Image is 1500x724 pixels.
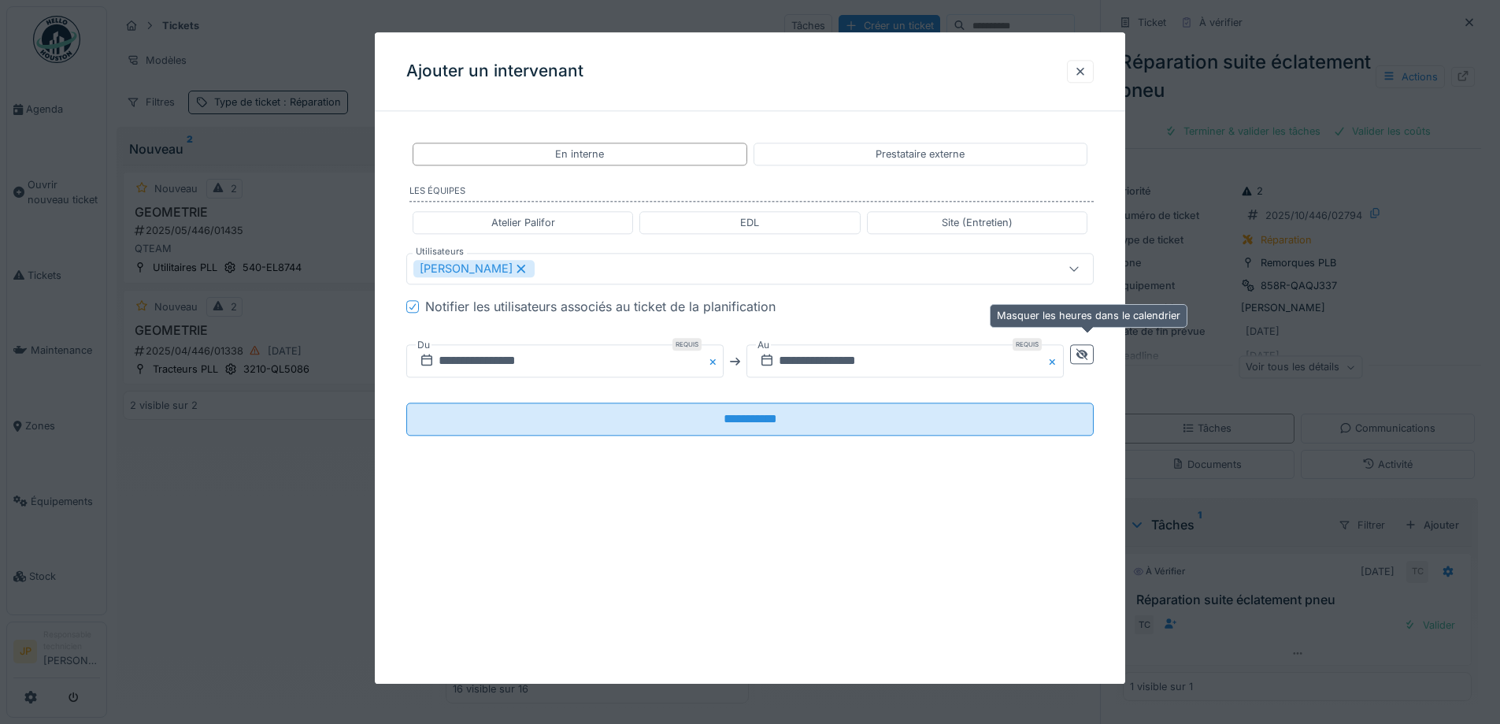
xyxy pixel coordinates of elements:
[740,215,759,230] div: EDL
[491,215,555,230] div: Atelier Palifor
[876,147,965,162] div: Prestataire externe
[990,304,1187,327] div: Masquer les heures dans le calendrier
[416,337,431,355] label: Du
[1013,339,1042,351] div: Requis
[706,345,724,378] button: Close
[413,261,535,278] div: [PERSON_NAME]
[555,147,604,162] div: En interne
[942,215,1013,230] div: Site (Entretien)
[756,337,771,355] label: Au
[672,339,702,351] div: Requis
[413,246,467,259] label: Utilisateurs
[409,185,1094,202] label: Les équipes
[1046,345,1064,378] button: Close
[406,61,583,81] h3: Ajouter un intervenant
[425,298,776,317] div: Notifier les utilisateurs associés au ticket de la planification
